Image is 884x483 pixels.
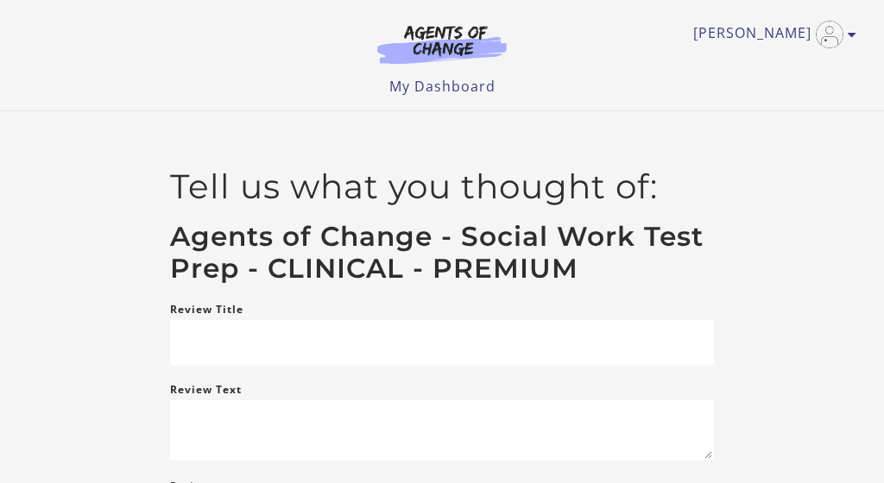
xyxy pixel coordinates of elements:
[170,221,713,285] h3: Agents of Change - Social Work Test Prep - CLINICAL - PREMIUM
[170,166,713,207] h2: Tell us what you thought of:
[170,379,242,400] label: Review Text
[170,299,243,320] label: Review Title
[693,21,848,48] a: Toggle menu
[389,77,496,96] a: My Dashboard
[359,24,525,64] img: Agents of Change Logo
